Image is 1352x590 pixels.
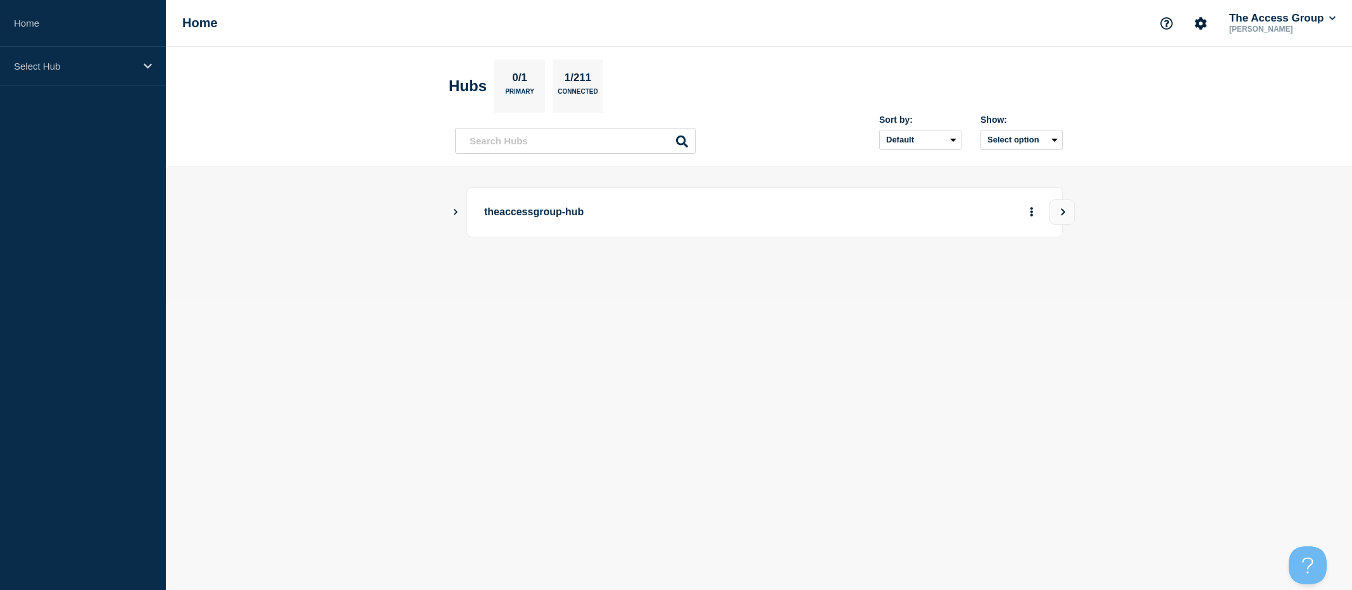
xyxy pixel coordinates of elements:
p: Connected [558,88,598,101]
button: View [1049,199,1075,225]
select: Sort by [879,130,961,150]
input: Search Hubs [455,128,696,154]
p: theaccessgroup-hub [484,201,834,224]
button: More actions [1023,201,1040,224]
p: 1/211 [560,72,596,88]
p: Select Hub [14,61,135,72]
button: Account settings [1187,10,1214,37]
button: Select option [980,130,1063,150]
iframe: Help Scout Beacon - Open [1289,546,1327,584]
div: Sort by: [879,115,961,125]
button: The Access Group [1227,12,1338,25]
button: Show Connected Hubs [453,208,459,217]
p: [PERSON_NAME] [1227,25,1338,34]
div: Show: [980,115,1063,125]
h1: Home [182,16,218,30]
p: 0/1 [508,72,532,88]
p: Primary [505,88,534,101]
h2: Hubs [449,77,487,95]
button: Support [1153,10,1180,37]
